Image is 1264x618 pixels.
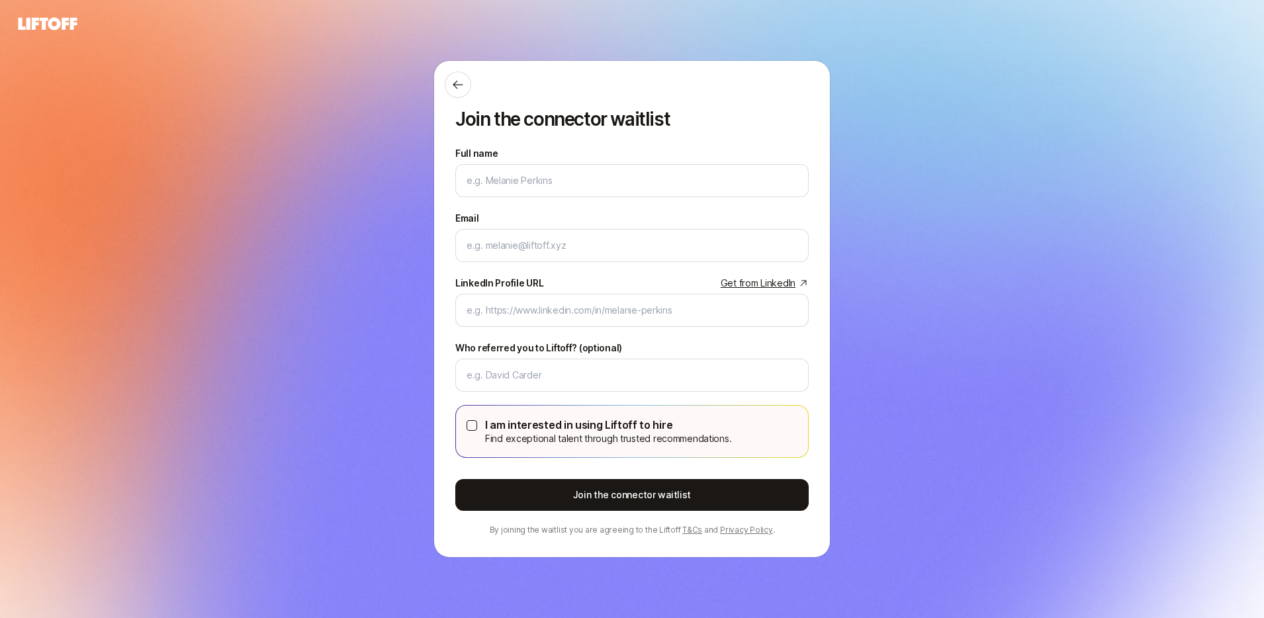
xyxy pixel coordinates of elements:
label: Full name [455,146,498,161]
input: e.g. https://www.linkedin.com/in/melanie-perkins [467,302,797,318]
p: I am interested in using Liftoff to hire [485,416,731,433]
input: e.g. Melanie Perkins [467,173,797,189]
input: e.g. melanie@liftoff.xyz [467,238,797,253]
p: Join the connector waitlist [455,109,809,130]
button: I am interested in using Liftoff to hireFind exceptional talent through trusted recommendations. [467,420,477,431]
input: e.g. David Carder [467,367,797,383]
label: Who referred you to Liftoff? (optional) [455,340,622,356]
div: LinkedIn Profile URL [455,275,543,291]
a: T&Cs [682,525,702,535]
a: Privacy Policy [720,525,773,535]
p: By joining the waitlist you are agreeing to the Liftoff and . [455,524,809,536]
button: Join the connector waitlist [455,479,809,511]
a: Get from LinkedIn [721,275,809,291]
p: Find exceptional talent through trusted recommendations. [485,431,731,447]
label: Email [455,210,479,226]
